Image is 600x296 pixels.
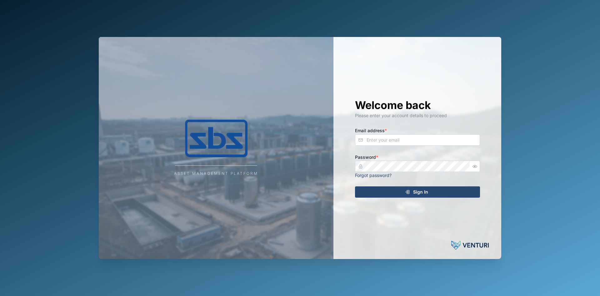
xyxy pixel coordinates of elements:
[174,171,258,177] div: Asset Management Platform
[451,239,489,252] img: Powered by: Venturi
[355,134,480,146] input: Enter your email
[355,154,378,161] label: Password
[355,112,480,119] div: Please enter your account details to proceed
[355,186,480,198] button: Sign In
[413,187,428,197] span: Sign In
[154,120,279,157] img: Company Logo
[355,173,392,178] a: Forgot password?
[355,127,387,134] label: Email address
[355,98,480,112] h1: Welcome back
